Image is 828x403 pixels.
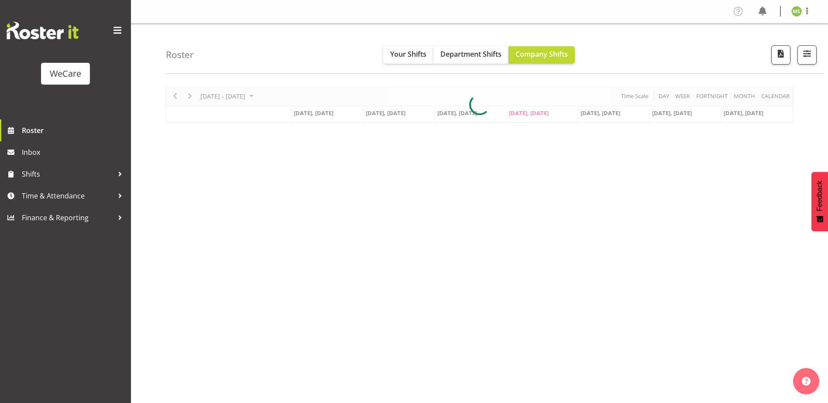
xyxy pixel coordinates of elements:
[515,49,568,59] span: Company Shifts
[440,49,502,59] span: Department Shifts
[22,167,113,181] span: Shifts
[797,45,817,65] button: Filter Shifts
[390,49,426,59] span: Your Shifts
[50,67,81,80] div: WeCare
[383,46,433,64] button: Your Shifts
[22,146,127,159] span: Inbox
[811,172,828,231] button: Feedback - Show survey
[771,45,790,65] button: Download a PDF of the roster according to the set date range.
[433,46,508,64] button: Department Shifts
[22,211,113,224] span: Finance & Reporting
[166,50,194,60] h4: Roster
[816,181,824,211] span: Feedback
[22,189,113,202] span: Time & Attendance
[802,377,811,386] img: help-xxl-2.png
[22,124,127,137] span: Roster
[508,46,575,64] button: Company Shifts
[7,22,79,39] img: Rosterit website logo
[791,6,802,17] img: mehreen-sardar10472.jpg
